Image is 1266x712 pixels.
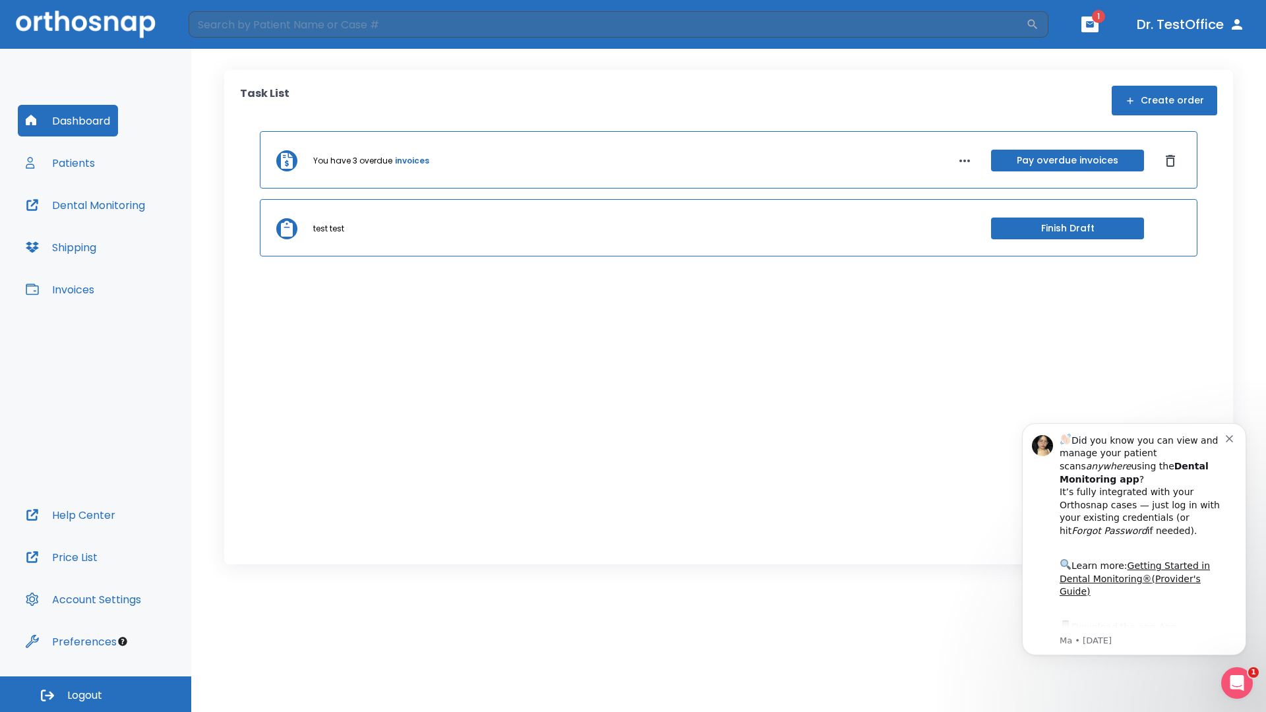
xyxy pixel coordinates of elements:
[18,105,118,136] button: Dashboard
[67,688,102,703] span: Logout
[1248,667,1259,678] span: 1
[313,155,392,167] p: You have 3 overdue
[1160,150,1181,171] button: Dismiss
[18,147,103,179] button: Patients
[1002,403,1266,676] iframe: Intercom notifications message
[1112,86,1217,115] button: Create order
[117,636,129,647] div: Tooltip anchor
[991,218,1144,239] button: Finish Draft
[395,155,429,167] a: invoices
[18,231,104,263] button: Shipping
[18,189,153,221] button: Dental Monitoring
[57,218,175,242] a: App Store
[240,86,289,115] p: Task List
[16,11,156,38] img: Orthosnap
[18,626,125,657] button: Preferences
[1092,10,1105,23] span: 1
[1221,667,1253,699] iframe: Intercom live chat
[189,11,1026,38] input: Search by Patient Name or Case #
[57,215,224,282] div: Download the app: | ​ Let us know if you need help getting started!
[991,150,1144,171] button: Pay overdue invoices
[224,28,234,39] button: Dismiss notification
[18,583,149,615] button: Account Settings
[18,499,123,531] button: Help Center
[57,231,224,243] p: Message from Ma, sent 2w ago
[1131,13,1250,36] button: Dr. TestOffice
[18,274,102,305] button: Invoices
[18,541,105,573] button: Price List
[313,223,344,235] p: test test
